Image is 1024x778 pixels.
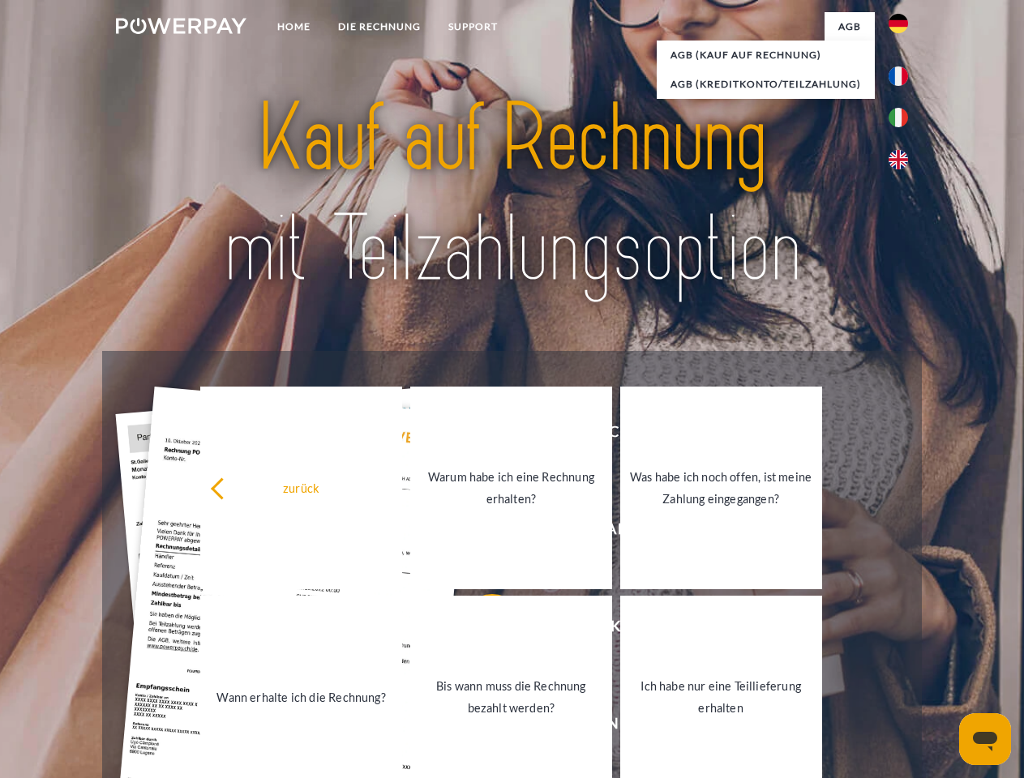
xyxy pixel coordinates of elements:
div: zurück [210,477,392,498]
a: DIE RECHNUNG [324,12,435,41]
div: Was habe ich noch offen, ist meine Zahlung eingegangen? [630,466,812,510]
div: Warum habe ich eine Rechnung erhalten? [420,466,602,510]
a: Home [263,12,324,41]
img: logo-powerpay-white.svg [116,18,246,34]
iframe: Schaltfläche zum Öffnen des Messaging-Fensters [959,713,1011,765]
a: agb [825,12,875,41]
img: it [889,108,908,127]
a: AGB (Kauf auf Rechnung) [657,41,875,70]
img: en [889,150,908,169]
a: SUPPORT [435,12,512,41]
img: title-powerpay_de.svg [155,78,869,310]
img: de [889,14,908,33]
div: Bis wann muss die Rechnung bezahlt werden? [420,675,602,719]
div: Wann erhalte ich die Rechnung? [210,686,392,707]
div: Ich habe nur eine Teillieferung erhalten [630,675,812,719]
a: AGB (Kreditkonto/Teilzahlung) [657,70,875,99]
a: Was habe ich noch offen, ist meine Zahlung eingegangen? [620,387,822,589]
img: fr [889,66,908,86]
